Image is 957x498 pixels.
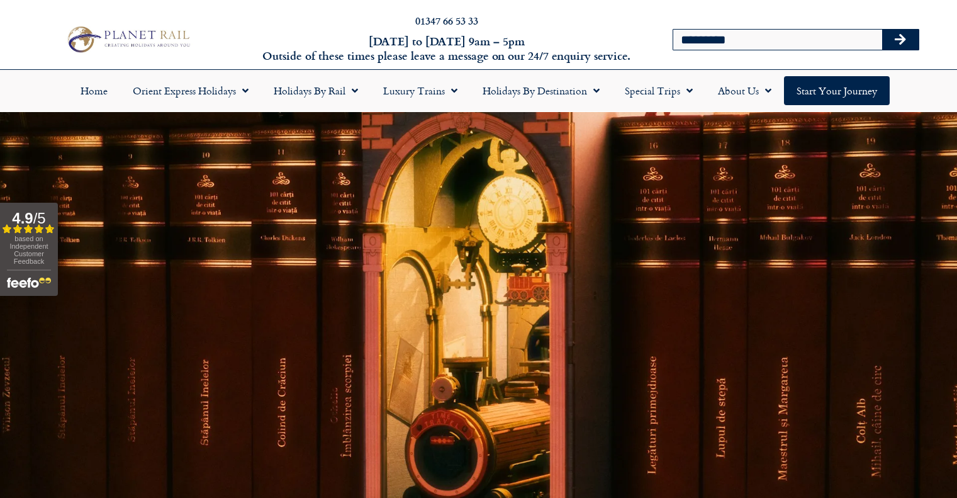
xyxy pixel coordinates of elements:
[705,76,784,105] a: About Us
[882,30,919,50] button: Search
[415,13,478,28] a: 01347 66 53 33
[784,76,890,105] a: Start your Journey
[62,23,193,55] img: Planet Rail Train Holidays Logo
[371,76,470,105] a: Luxury Trains
[68,76,120,105] a: Home
[6,76,951,105] nav: Menu
[470,76,612,105] a: Holidays by Destination
[120,76,261,105] a: Orient Express Holidays
[261,76,371,105] a: Holidays by Rail
[259,34,635,64] h6: [DATE] to [DATE] 9am – 5pm Outside of these times please leave a message on our 24/7 enquiry serv...
[612,76,705,105] a: Special Trips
